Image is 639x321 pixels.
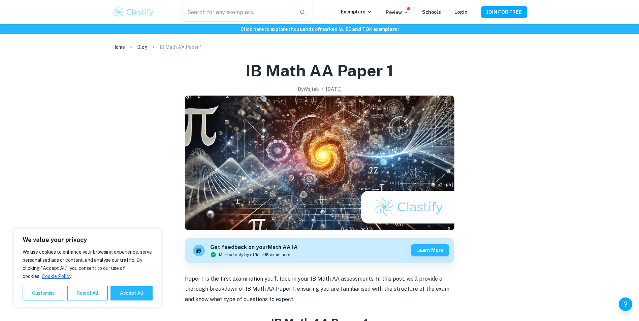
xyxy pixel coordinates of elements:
[481,6,527,18] button: JOIN FOR FREE
[1,26,638,33] h6: Click here to explore thousands of marked IA, EE and TOK exemplars !
[112,5,155,19] img: Clastify logo
[23,236,153,244] p: We value your privacy
[246,60,393,81] h1: IB Math AA Paper 1
[219,252,290,258] span: Marked only by official IB examiners
[619,297,632,311] button: Help and Feedback
[411,244,449,256] button: Learn more
[326,85,342,93] h2: [DATE]
[185,238,454,263] a: Get feedback on yourMath AA IAMarked only by official IB examinersLearn more
[454,9,468,15] a: Login
[298,85,319,93] h2: By Wojtek
[341,8,372,15] p: Exemplars
[110,286,153,300] button: Accept All
[322,85,323,93] p: •
[210,243,298,252] h6: Get feedback on your Math AA IA
[185,96,454,230] img: IB Math AA Paper 1 cover image
[183,3,294,22] input: Search for any exemplars...
[422,9,441,15] a: Schools
[23,286,64,300] button: Customise
[112,42,125,52] a: Home
[160,43,202,51] p: IB Math AA Paper 1
[41,273,72,279] a: Cookie Policy
[67,286,108,300] button: Reject All
[185,274,454,305] p: Paper 1 is the first examination you'll face in your IB Math AA assessments. In this post, we’ll ...
[386,9,409,16] p: Review
[23,248,153,280] p: We use cookies to enhance your browsing experience, serve personalised ads or content, and analys...
[13,229,162,308] div: We value your privacy
[137,42,148,52] a: Blog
